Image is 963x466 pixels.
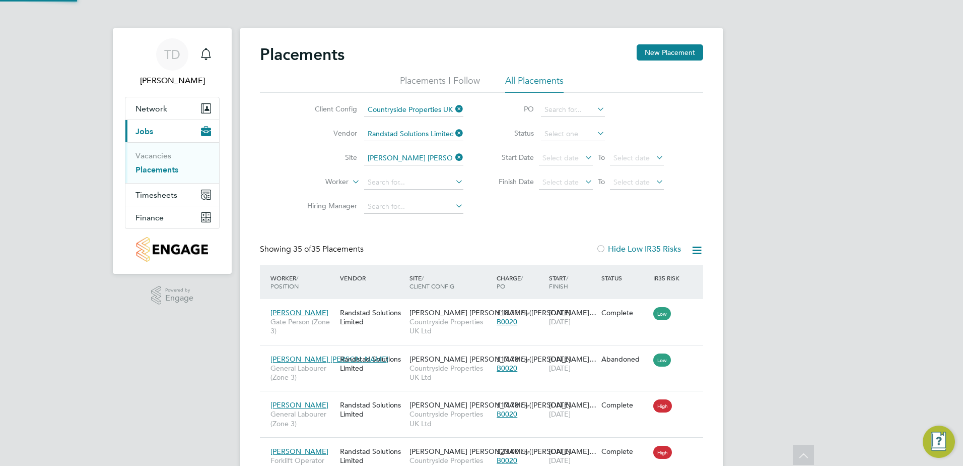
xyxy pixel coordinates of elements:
[291,177,349,187] label: Worker
[497,400,519,410] span: £17.78
[270,447,328,456] span: [PERSON_NAME]
[164,48,180,61] span: TD
[299,201,357,210] label: Hiring Manager
[613,178,650,187] span: Select date
[601,447,649,456] div: Complete
[549,456,571,465] span: [DATE]
[270,400,328,410] span: [PERSON_NAME]
[549,274,568,290] span: / Finish
[489,177,534,186] label: Finish Date
[549,410,571,419] span: [DATE]
[299,104,357,113] label: Client Config
[299,129,357,138] label: Vendor
[364,127,463,141] input: Search for...
[497,274,523,290] span: / PO
[613,153,650,162] span: Select date
[409,447,596,456] span: [PERSON_NAME] [PERSON_NAME] ([PERSON_NAME]…
[151,286,194,305] a: Powered byEngage
[270,410,335,428] span: General Labourer (Zone 3)
[497,456,517,465] span: B0020
[268,395,703,403] a: [PERSON_NAME]General Labourer (Zone 3)Randstad Solutions Limited[PERSON_NAME] [PERSON_NAME] ([PER...
[400,75,480,93] li: Placements I Follow
[521,401,529,409] span: / hr
[270,274,299,290] span: / Position
[125,142,219,183] div: Jobs
[601,400,649,410] div: Complete
[299,153,357,162] label: Site
[125,237,220,262] a: Go to home page
[270,355,388,364] span: [PERSON_NAME] [PERSON_NAME]
[489,104,534,113] label: PO
[595,151,608,164] span: To
[497,410,517,419] span: B0020
[653,354,671,367] span: Low
[595,175,608,188] span: To
[270,308,328,317] span: [PERSON_NAME]
[497,308,519,317] span: £18.31
[260,244,366,255] div: Showing
[268,303,703,311] a: [PERSON_NAME]Gate Person (Zone 3)Randstad Solutions Limited[PERSON_NAME] [PERSON_NAME] ([PERSON_N...
[113,28,232,274] nav: Main navigation
[409,317,492,335] span: Countryside Properties UK Ltd
[601,355,649,364] div: Abandoned
[293,244,364,254] span: 35 Placements
[549,317,571,326] span: [DATE]
[135,127,153,136] span: Jobs
[542,153,579,162] span: Select date
[364,200,463,214] input: Search for...
[521,309,529,317] span: / hr
[135,213,164,222] span: Finance
[135,151,171,160] a: Vacancies
[541,103,605,117] input: Search for...
[651,269,685,287] div: IR35 Risk
[497,364,517,373] span: B0020
[599,269,651,287] div: Status
[409,400,596,410] span: [PERSON_NAME] [PERSON_NAME] ([PERSON_NAME]…
[521,356,529,363] span: / hr
[125,97,219,120] button: Network
[125,206,219,228] button: Finance
[409,364,492,382] span: Countryside Properties UK Ltd
[337,349,407,378] div: Randstad Solutions Limited
[165,286,193,295] span: Powered by
[596,244,681,254] label: Hide Low IR35 Risks
[270,364,335,382] span: General Labourer (Zone 3)
[494,269,546,295] div: Charge
[653,399,672,413] span: High
[165,294,193,303] span: Engage
[125,75,220,87] span: Tomas Dege
[125,38,220,87] a: TD[PERSON_NAME]
[601,308,649,317] div: Complete
[637,44,703,61] button: New Placement
[409,355,596,364] span: [PERSON_NAME] [PERSON_NAME] ([PERSON_NAME]…
[337,269,407,287] div: Vendor
[364,176,463,190] input: Search for...
[270,317,335,335] span: Gate Person (Zone 3)
[497,355,519,364] span: £17.78
[407,269,494,295] div: Site
[293,244,311,254] span: 35 of
[546,395,599,424] div: [DATE]
[364,151,463,165] input: Search for...
[268,349,703,358] a: [PERSON_NAME] [PERSON_NAME]General Labourer (Zone 3)Randstad Solutions Limited[PERSON_NAME] [PERS...
[489,129,534,138] label: Status
[521,448,529,455] span: / hr
[923,426,955,458] button: Engage Resource Center
[364,103,463,117] input: Search for...
[409,274,454,290] span: / Client Config
[546,303,599,331] div: [DATE]
[653,307,671,320] span: Low
[337,395,407,424] div: Randstad Solutions Limited
[546,349,599,378] div: [DATE]
[135,165,178,174] a: Placements
[653,446,672,459] span: High
[505,75,564,93] li: All Placements
[337,303,407,331] div: Randstad Solutions Limited
[546,269,599,295] div: Start
[497,447,519,456] span: £23.00
[489,153,534,162] label: Start Date
[260,44,345,65] h2: Placements
[136,237,208,262] img: countryside-properties-logo-retina.png
[497,317,517,326] span: B0020
[409,410,492,428] span: Countryside Properties UK Ltd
